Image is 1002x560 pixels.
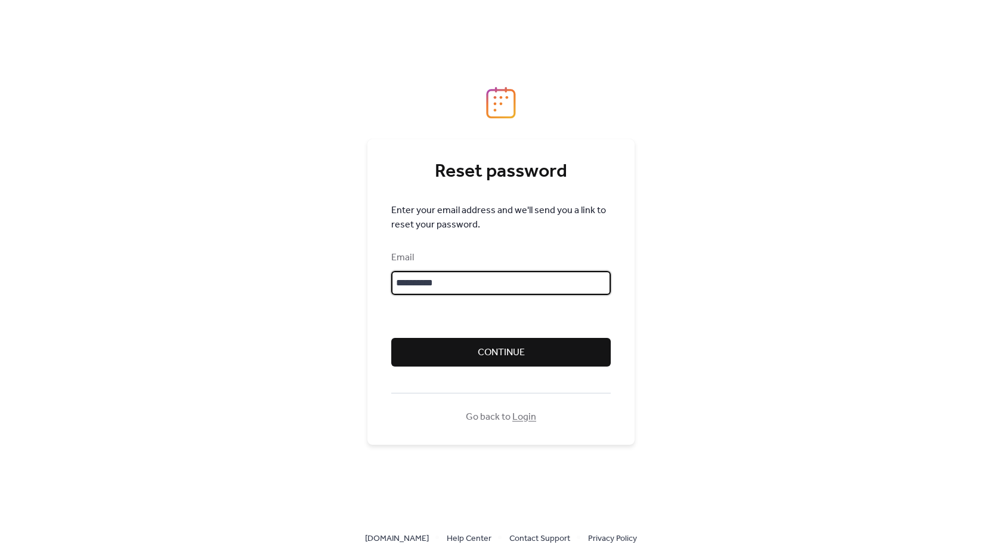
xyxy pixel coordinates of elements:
[365,531,429,546] a: [DOMAIN_NAME]
[447,531,491,546] a: Help Center
[391,204,611,232] span: Enter your email address and we'll send you a link to reset your password.
[588,531,637,546] a: Privacy Policy
[447,532,491,546] span: Help Center
[588,532,637,546] span: Privacy Policy
[478,346,525,360] span: Continue
[509,532,570,546] span: Contact Support
[512,408,536,426] a: Login
[391,160,611,184] div: Reset password
[509,531,570,546] a: Contact Support
[365,532,429,546] span: [DOMAIN_NAME]
[466,410,536,424] span: Go back to
[486,87,516,119] img: logo
[391,251,608,265] div: Email
[391,338,611,367] button: Continue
